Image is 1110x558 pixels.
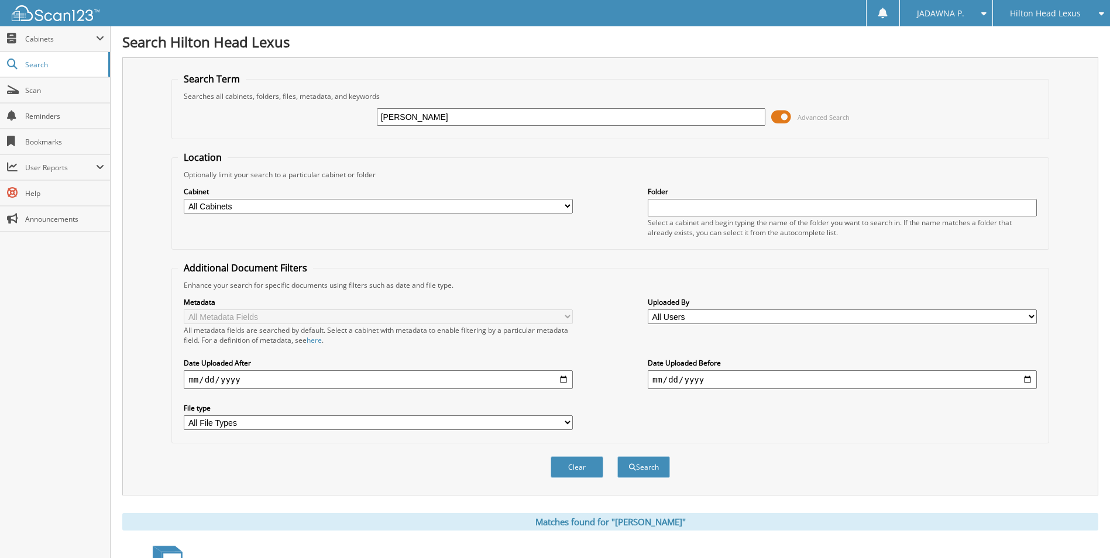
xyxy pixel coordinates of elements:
img: scan123-logo-white.svg [12,5,99,21]
div: Enhance your search for specific documents using filters such as date and file type. [178,280,1042,290]
div: Searches all cabinets, folders, files, metadata, and keywords [178,91,1042,101]
a: here [307,335,322,345]
div: Optionally limit your search to a particular cabinet or folder [178,170,1042,180]
span: Search [25,60,102,70]
span: Cabinets [25,34,96,44]
label: File type [184,403,573,413]
span: Reminders [25,111,104,121]
span: Help [25,188,104,198]
span: Advanced Search [798,113,850,122]
input: start [184,370,573,389]
input: end [648,370,1037,389]
span: Bookmarks [25,137,104,147]
label: Uploaded By [648,297,1037,307]
legend: Location [178,151,228,164]
legend: Additional Document Filters [178,261,313,274]
span: Scan [25,85,104,95]
h1: Search Hilton Head Lexus [122,32,1098,51]
label: Date Uploaded After [184,358,573,368]
label: Date Uploaded Before [648,358,1037,368]
label: Metadata [184,297,573,307]
div: Select a cabinet and begin typing the name of the folder you want to search in. If the name match... [648,218,1037,237]
span: Announcements [25,214,104,224]
div: All metadata fields are searched by default. Select a cabinet with metadata to enable filtering b... [184,325,573,345]
span: User Reports [25,163,96,173]
span: JADAWNA P. [917,10,964,17]
label: Folder [648,187,1037,197]
label: Cabinet [184,187,573,197]
button: Search [617,456,670,478]
button: Clear [551,456,603,478]
legend: Search Term [178,73,246,85]
div: Matches found for "[PERSON_NAME]" [122,513,1098,531]
span: Hilton Head Lexus [1010,10,1081,17]
iframe: Chat Widget [1051,502,1110,558]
